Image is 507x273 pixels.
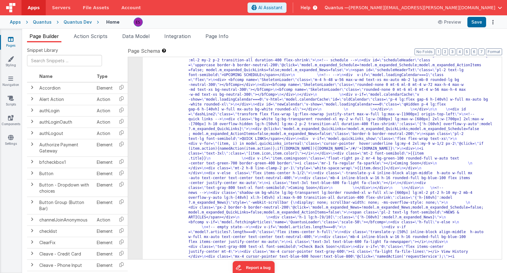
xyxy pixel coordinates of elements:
[94,260,115,271] td: Element
[37,179,94,197] td: Button - Dropdown with choices
[28,5,40,11] span: Apps
[37,128,94,139] td: authLogout
[248,2,287,13] button: AI Assistant
[94,237,115,248] td: Element
[325,5,502,11] button: Quantus — [PERSON_NAME][EMAIL_ADDRESS][PERSON_NAME][DOMAIN_NAME]
[94,94,115,105] td: Action
[415,48,435,55] button: No Folds
[94,168,115,179] td: Element
[467,17,486,27] button: Save
[205,33,228,39] span: Page Info
[442,48,448,55] button: 2
[349,5,495,11] span: [PERSON_NAME][EMAIL_ADDRESS][PERSON_NAME][DOMAIN_NAME]
[94,105,115,116] td: Action
[301,5,310,11] span: Help
[94,214,115,225] td: Action
[52,5,70,11] span: Servers
[122,33,150,39] span: Data Model
[325,5,349,11] span: Quantus —
[33,19,52,25] div: Quantus
[37,94,94,105] td: Alert Action
[94,139,115,156] td: Element
[94,248,115,260] td: Element
[37,214,94,225] td: channelJoinAnonymous
[64,19,92,25] div: Quantus Dev
[134,18,142,26] img: 2445f8d87038429357ee99e9bdfcd63a
[37,197,94,214] td: Button Group (Button Bar)
[128,47,160,55] span: Page Schema
[258,5,283,11] span: AI Assistant
[434,17,465,27] button: Preview
[37,116,94,128] td: authLoginOauth
[457,48,463,55] button: 4
[37,237,94,248] td: ClearFix
[489,18,497,26] button: Options
[37,168,94,179] td: Button
[39,74,53,79] span: Name
[10,19,21,25] div: Apps
[164,33,191,39] span: Integration
[97,74,107,79] span: Type
[94,179,115,197] td: Element
[478,48,485,55] button: 7
[106,20,119,24] h4: Home
[37,248,94,260] td: Cleave - Credit Card
[471,48,477,55] button: 6
[94,225,115,237] td: Element
[94,197,115,214] td: Element
[74,33,107,39] span: Action Scripts
[37,225,94,237] td: checklist
[29,33,59,39] span: Page Builder
[94,116,115,128] td: Action
[37,156,94,168] td: bfcheckbox1
[37,82,94,94] td: Accordion
[94,82,115,94] td: Element
[464,48,470,55] button: 5
[27,47,58,53] span: Snippet Library
[449,48,455,55] button: 3
[486,48,502,55] button: Format
[37,139,94,156] td: Authorize Payment Gateway
[27,55,102,66] input: Search Snippets ...
[37,260,94,271] td: Cleave - Phone Input
[83,5,109,11] span: File Assets
[436,48,441,55] button: 1
[94,128,115,139] td: Action
[37,105,94,116] td: authLogin
[94,156,115,168] td: Element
